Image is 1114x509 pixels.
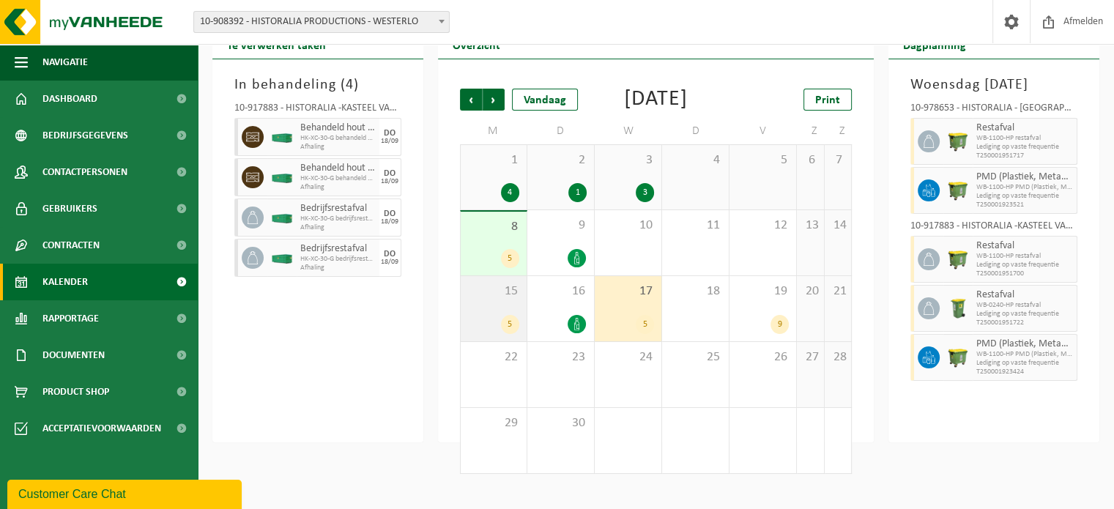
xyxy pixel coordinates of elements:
span: 18 [669,283,721,300]
div: 18/09 [381,218,398,226]
span: 8 [468,219,519,235]
span: 6 [804,152,816,168]
span: Restafval [976,122,1073,134]
span: Dashboard [42,81,97,117]
span: 14 [832,218,844,234]
span: Print [815,94,840,106]
img: WB-1100-HPE-GN-50 [947,248,969,270]
div: 5 [501,249,519,268]
span: 2 [535,152,587,168]
div: 9 [770,315,789,334]
img: HK-XC-30-GN-00 [271,172,293,183]
span: Product Shop [42,374,109,410]
span: Lediging op vaste frequentie [976,143,1073,152]
img: WB-1100-HPE-GN-50 [947,130,969,152]
span: 17 [602,283,654,300]
span: T250001923424 [976,368,1073,376]
td: M [460,118,527,144]
span: T250001951722 [976,319,1073,327]
span: 4 [669,152,721,168]
img: HK-XC-30-GN-00 [271,132,293,143]
span: WB-1100-HP PMD (Plastiek, Metaal, Drankkartons) (bedrijven) [976,183,1073,192]
div: 18/09 [381,138,398,145]
span: HK-XC-30-G behandeld hout (B) [300,174,376,183]
span: Bedrijfsgegevens [42,117,128,154]
span: 29 [468,415,519,431]
h3: Woensdag [DATE] [910,74,1077,96]
span: Kalender [42,264,88,300]
span: Behandeld hout (B) [300,163,376,174]
div: Vandaag [512,89,578,111]
td: V [729,118,797,144]
span: 27 [804,349,816,365]
img: HK-XC-30-GN-00 [271,212,293,223]
span: Afhaling [300,143,376,152]
span: 7 [832,152,844,168]
span: 24 [602,349,654,365]
span: 10-908392 - HISTORALIA PRODUCTIONS - WESTERLO [194,12,449,32]
div: DO [384,129,396,138]
div: [DATE] [624,89,688,111]
span: WB-0240-HP restafval [976,301,1073,310]
span: PMD (Plastiek, Metaal, Drankkartons) (bedrijven) [976,171,1073,183]
div: DO [384,250,396,259]
span: 26 [737,349,789,365]
span: 23 [535,349,587,365]
span: Contracten [42,227,100,264]
span: Lediging op vaste frequentie [976,310,1073,319]
span: 20 [804,283,816,300]
span: Afhaling [300,264,376,272]
span: 9 [535,218,587,234]
img: WB-0240-HPE-GN-50 [947,297,969,319]
span: Lediging op vaste frequentie [976,192,1073,201]
span: 25 [669,349,721,365]
td: D [662,118,729,144]
div: DO [384,169,396,178]
td: Z [797,118,824,144]
span: HK-XC-30-G behandeld hout (B) [300,134,376,143]
span: 30 [535,415,587,431]
span: T250001951717 [976,152,1073,160]
span: HK-XC-30-G bedrijfsrestafval [300,215,376,223]
td: Z [825,118,853,144]
span: Lediging op vaste frequentie [976,261,1073,270]
span: Restafval [976,289,1073,301]
span: 4 [346,78,354,92]
div: 5 [636,315,654,334]
div: 4 [501,183,519,202]
div: 5 [501,315,519,334]
img: WB-1100-HPE-GN-50 [947,346,969,368]
span: Vorige [460,89,482,111]
h3: In behandeling ( ) [234,74,401,96]
span: PMD (Plastiek, Metaal, Drankkartons) (bedrijven) [976,338,1073,350]
span: HK-XC-30-G bedrijfsrestafval [300,255,376,264]
div: 18/09 [381,259,398,266]
span: Bedrijfsrestafval [300,243,376,255]
span: WB-1100-HP restafval [976,252,1073,261]
span: Rapportage [42,300,99,337]
div: 3 [636,183,654,202]
span: Volgende [483,89,505,111]
span: Gebruikers [42,190,97,227]
span: Afhaling [300,183,376,192]
div: 10-917883 - HISTORALIA -KASTEEL VAN WIJNENDAEL - [GEOGRAPHIC_DATA] [910,221,1077,236]
a: Print [803,89,852,111]
span: WB-1100-HP restafval [976,134,1073,143]
span: Navigatie [42,44,88,81]
span: 22 [468,349,519,365]
div: 1 [568,183,587,202]
span: Contactpersonen [42,154,127,190]
span: T250001951700 [976,270,1073,278]
span: 16 [535,283,587,300]
span: T250001923521 [976,201,1073,209]
td: W [595,118,662,144]
div: 10-917883 - HISTORALIA -KASTEEL VAN WIJNENDAEL - [GEOGRAPHIC_DATA] [234,103,401,118]
span: WB-1100-HP PMD (Plastiek, Metaal, Drankkartons) (bedrijven) [976,350,1073,359]
span: 13 [804,218,816,234]
span: 10-908392 - HISTORALIA PRODUCTIONS - WESTERLO [193,11,450,33]
span: 12 [737,218,789,234]
span: 15 [468,283,519,300]
span: 11 [669,218,721,234]
span: 1 [468,152,519,168]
